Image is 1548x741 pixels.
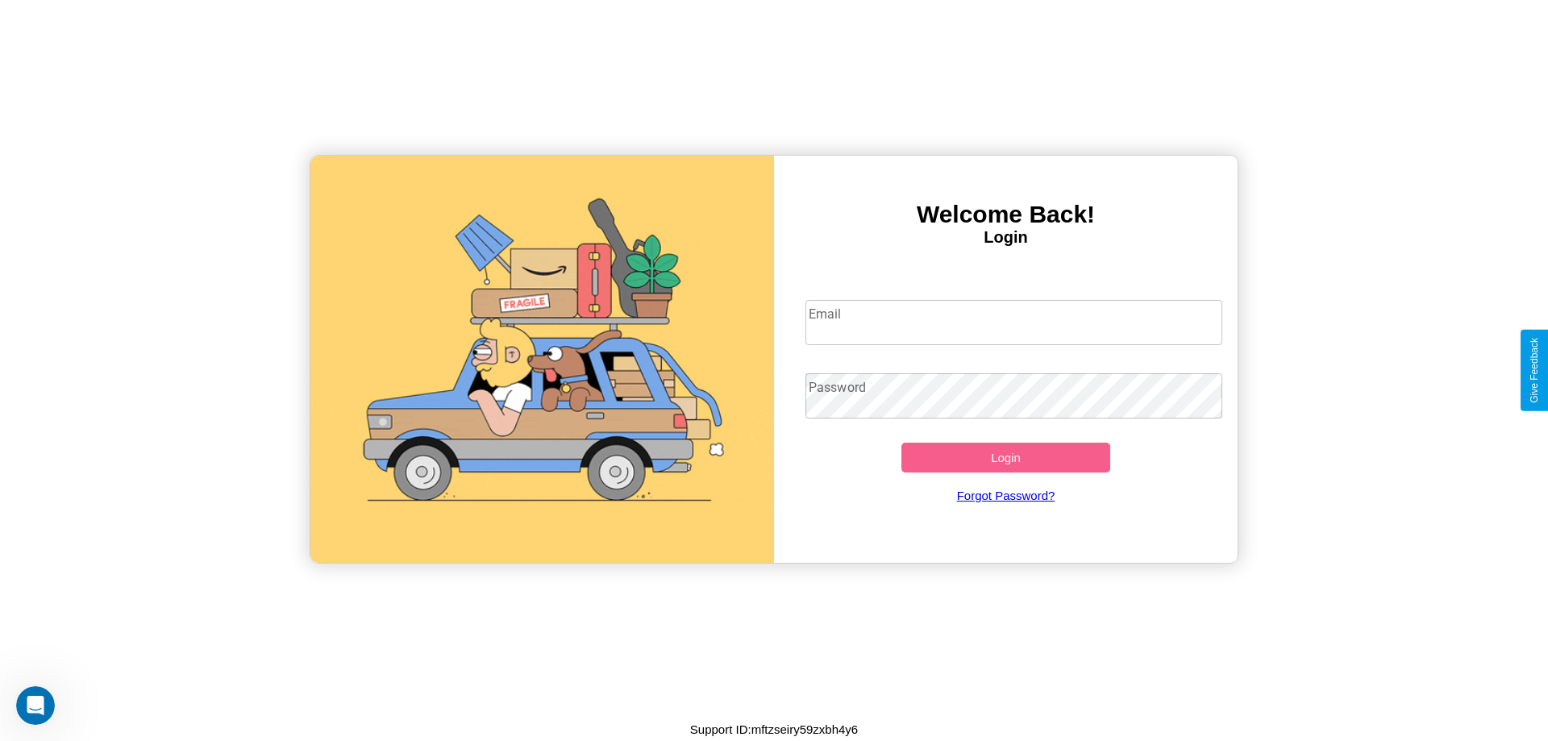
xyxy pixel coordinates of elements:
[901,443,1110,472] button: Login
[774,228,1238,247] h4: Login
[1529,338,1540,403] div: Give Feedback
[310,156,774,563] img: gif
[774,201,1238,228] h3: Welcome Back!
[16,686,55,725] iframe: Intercom live chat
[690,718,858,740] p: Support ID: mftzseiry59zxbh4y6
[797,472,1215,518] a: Forgot Password?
